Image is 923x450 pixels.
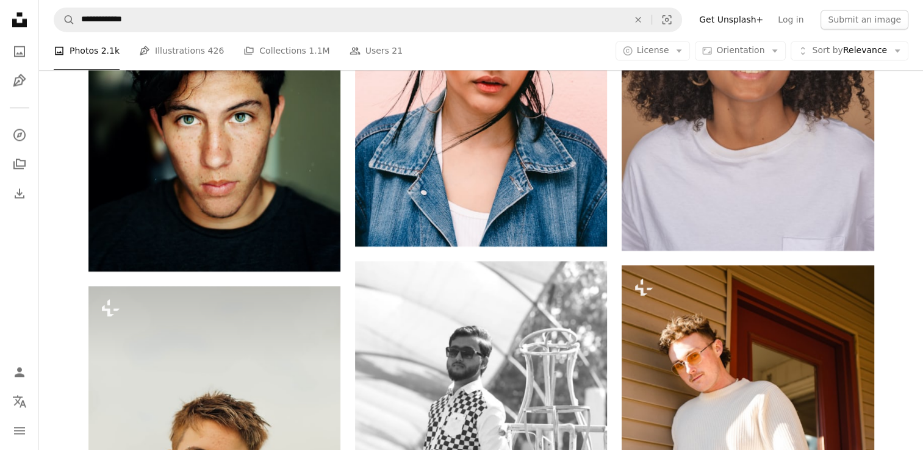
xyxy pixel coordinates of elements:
[821,10,908,29] button: Submit an image
[716,46,764,55] span: Orientation
[208,45,224,58] span: 426
[695,41,786,61] button: Orientation
[7,7,32,34] a: Home — Unsplash
[7,389,32,413] button: Language
[7,181,32,205] a: Download History
[770,10,811,29] a: Log in
[243,32,329,71] a: Collections 1.1M
[54,7,682,32] form: Find visuals sitewide
[392,45,403,58] span: 21
[88,109,340,120] a: man wearing black crew-neck shirt
[309,45,329,58] span: 1.1M
[7,123,32,147] a: Explore
[812,45,887,57] span: Relevance
[652,8,681,31] button: Visual search
[7,152,32,176] a: Collections
[7,39,32,63] a: Photos
[7,360,32,384] a: Log in / Sign up
[637,46,669,55] span: License
[791,41,908,61] button: Sort byRelevance
[139,32,224,71] a: Illustrations 426
[625,8,652,31] button: Clear
[7,418,32,443] button: Menu
[692,10,770,29] a: Get Unsplash+
[54,8,75,31] button: Search Unsplash
[616,41,691,61] button: License
[812,46,842,55] span: Sort by
[350,32,403,71] a: Users 21
[622,417,874,428] a: a man wearing glasses
[7,68,32,93] a: Illustrations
